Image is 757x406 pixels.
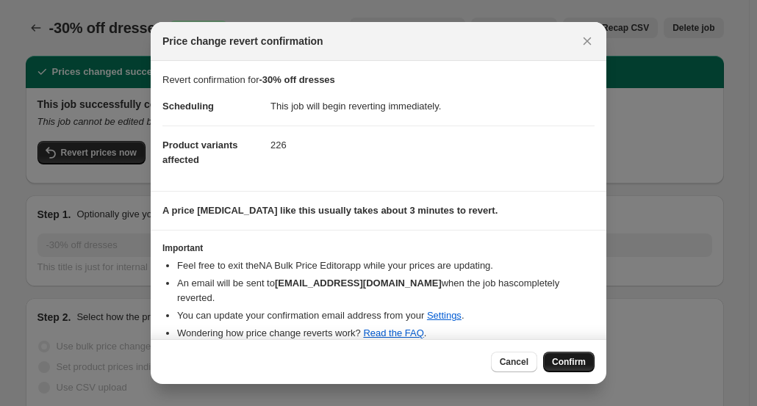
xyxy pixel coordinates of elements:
li: You can update your confirmation email address from your . [177,308,595,323]
dd: This job will begin reverting immediately. [270,87,595,126]
dd: 226 [270,126,595,164]
button: Close [577,31,598,51]
button: Cancel [491,352,537,372]
span: Cancel [500,356,528,368]
b: -30% off dresses [259,74,335,85]
li: Feel free to exit the NA Bulk Price Editor app while your prices are updating. [177,258,595,273]
li: An email will be sent to when the job has completely reverted . [177,276,595,305]
h3: Important [162,242,595,254]
b: [EMAIL_ADDRESS][DOMAIN_NAME] [275,278,442,289]
a: Read the FAQ [363,327,423,338]
span: Product variants affected [162,139,238,165]
a: Settings [427,310,462,321]
button: Confirm [543,352,595,372]
b: A price [MEDICAL_DATA] like this usually takes about 3 minutes to revert. [162,205,498,216]
span: Scheduling [162,101,214,112]
p: Revert confirmation for [162,73,595,87]
span: Price change revert confirmation [162,34,323,48]
li: Wondering how price change reverts work? . [177,326,595,341]
span: Confirm [552,356,586,368]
